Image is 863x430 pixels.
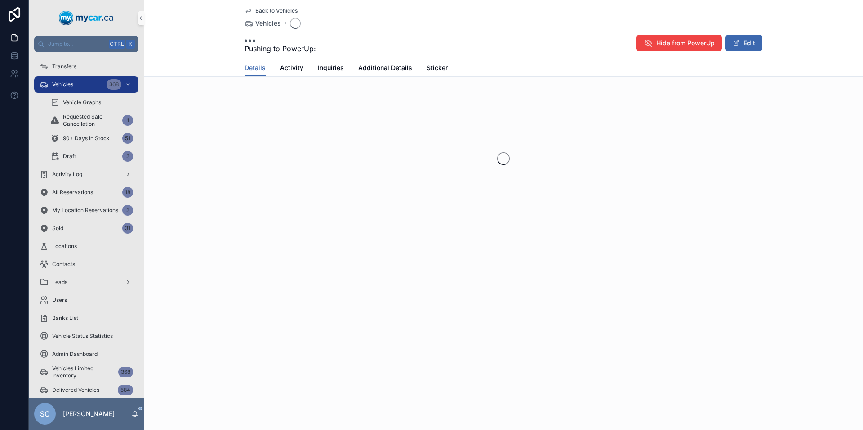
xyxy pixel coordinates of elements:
a: Banks List [34,310,138,326]
span: K [127,40,134,48]
a: Details [245,60,266,77]
span: My Location Reservations [52,207,118,214]
span: SC [40,408,50,419]
a: All Reservations18 [34,184,138,200]
span: Back to Vehicles [255,7,298,14]
span: Requested Sale Cancellation [63,113,119,128]
a: Admin Dashboard [34,346,138,362]
span: Vehicles [52,81,73,88]
span: Activity [280,63,303,72]
span: Leads [52,279,67,286]
a: Vehicle Status Statistics [34,328,138,344]
a: Draft3 [45,148,138,164]
div: 18 [122,187,133,198]
a: Users [34,292,138,308]
span: Ctrl [109,40,125,49]
a: Vehicle Graphs [45,94,138,111]
span: Vehicle Graphs [63,99,101,106]
a: Locations [34,238,138,254]
a: Activity [280,60,303,78]
span: Additional Details [358,63,412,72]
div: 31 [122,223,133,234]
span: Contacts [52,261,75,268]
span: Inquiries [318,63,344,72]
a: Sold31 [34,220,138,236]
a: Transfers [34,58,138,75]
span: Sold [52,225,63,232]
span: Transfers [52,63,76,70]
span: Hide from PowerUp [656,39,715,48]
span: All Reservations [52,189,93,196]
span: Vehicles [255,19,281,28]
span: Banks List [52,315,78,322]
span: Details [245,63,266,72]
button: Hide from PowerUp [636,35,722,51]
span: Pushing to PowerUp: [245,43,316,54]
a: Leads [34,274,138,290]
a: Additional Details [358,60,412,78]
span: Jump to... [48,40,105,48]
div: 368 [107,79,121,90]
span: 90+ Days In Stock [63,135,110,142]
div: 584 [118,385,133,395]
div: 1 [122,115,133,126]
img: App logo [59,11,114,25]
span: Admin Dashboard [52,350,98,358]
a: 90+ Days In Stock51 [45,130,138,146]
p: [PERSON_NAME] [63,409,115,418]
span: Vehicle Status Statistics [52,332,113,340]
div: 51 [122,133,133,144]
a: Delivered Vehicles584 [34,382,138,398]
div: 3 [122,151,133,162]
span: Locations [52,243,77,250]
a: Contacts [34,256,138,272]
a: Vehicles [245,19,281,28]
button: Jump to...CtrlK [34,36,138,52]
a: My Location Reservations3 [34,202,138,218]
span: Users [52,297,67,304]
span: Delivered Vehicles [52,386,99,394]
a: Activity Log [34,166,138,182]
a: Vehicles Limited Inventory368 [34,364,138,380]
span: Draft [63,153,76,160]
a: Inquiries [318,60,344,78]
span: Vehicles Limited Inventory [52,365,115,379]
a: Back to Vehicles [245,7,298,14]
span: Sticker [427,63,448,72]
div: 368 [118,367,133,377]
a: Vehicles368 [34,76,138,93]
a: Sticker [427,60,448,78]
div: 3 [122,205,133,216]
div: scrollable content [29,52,144,398]
button: Edit [725,35,762,51]
a: Requested Sale Cancellation1 [45,112,138,129]
span: Activity Log [52,171,82,178]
